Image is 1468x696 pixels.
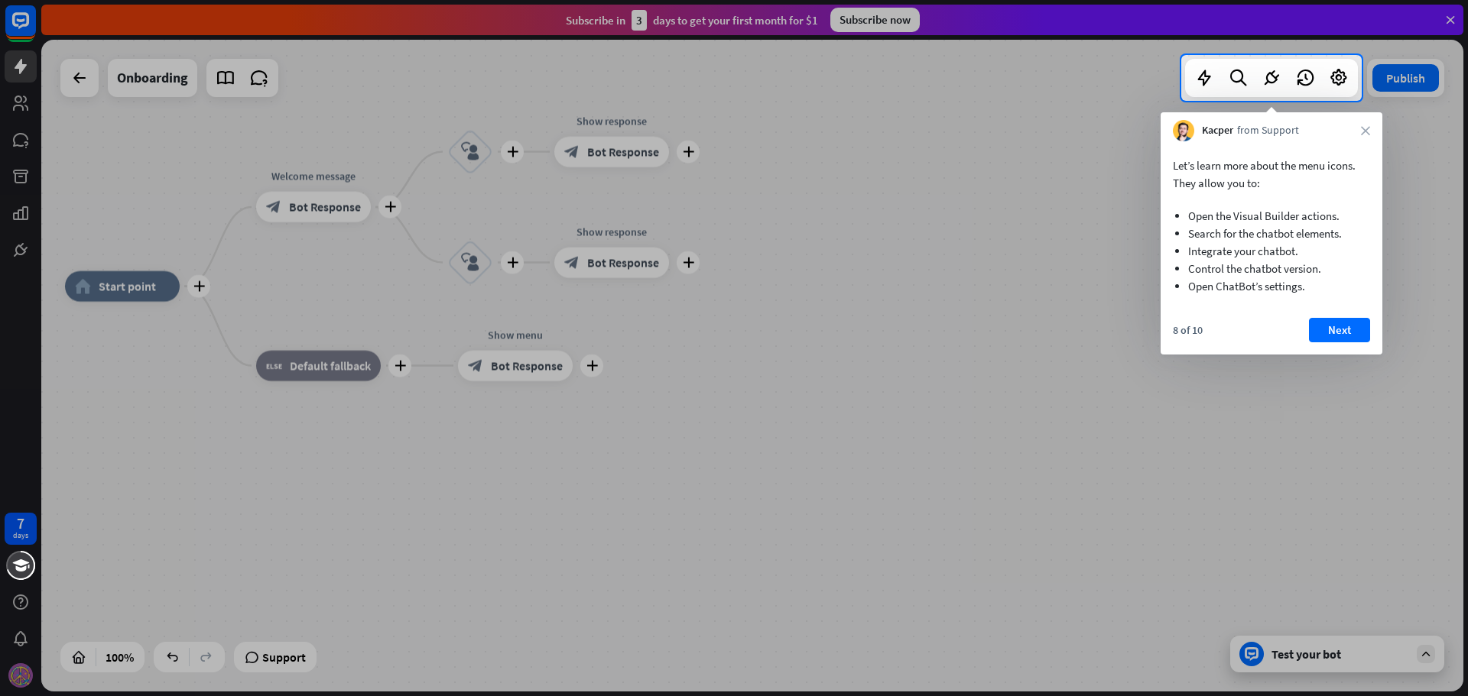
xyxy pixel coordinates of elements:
i: close [1361,126,1370,135]
li: Search for the chatbot elements. [1188,225,1355,242]
li: Control the chatbot version. [1188,260,1355,277]
span: from Support [1237,123,1299,138]
span: Kacper [1202,123,1233,138]
li: Open ChatBot’s settings. [1188,277,1355,295]
button: Open LiveChat chat widget [12,6,58,52]
div: 8 of 10 [1173,323,1203,337]
button: Next [1309,318,1370,342]
li: Open the Visual Builder actions. [1188,207,1355,225]
li: Integrate your chatbot. [1188,242,1355,260]
p: Let’s learn more about the menu icons. They allow you to: [1173,157,1370,192]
